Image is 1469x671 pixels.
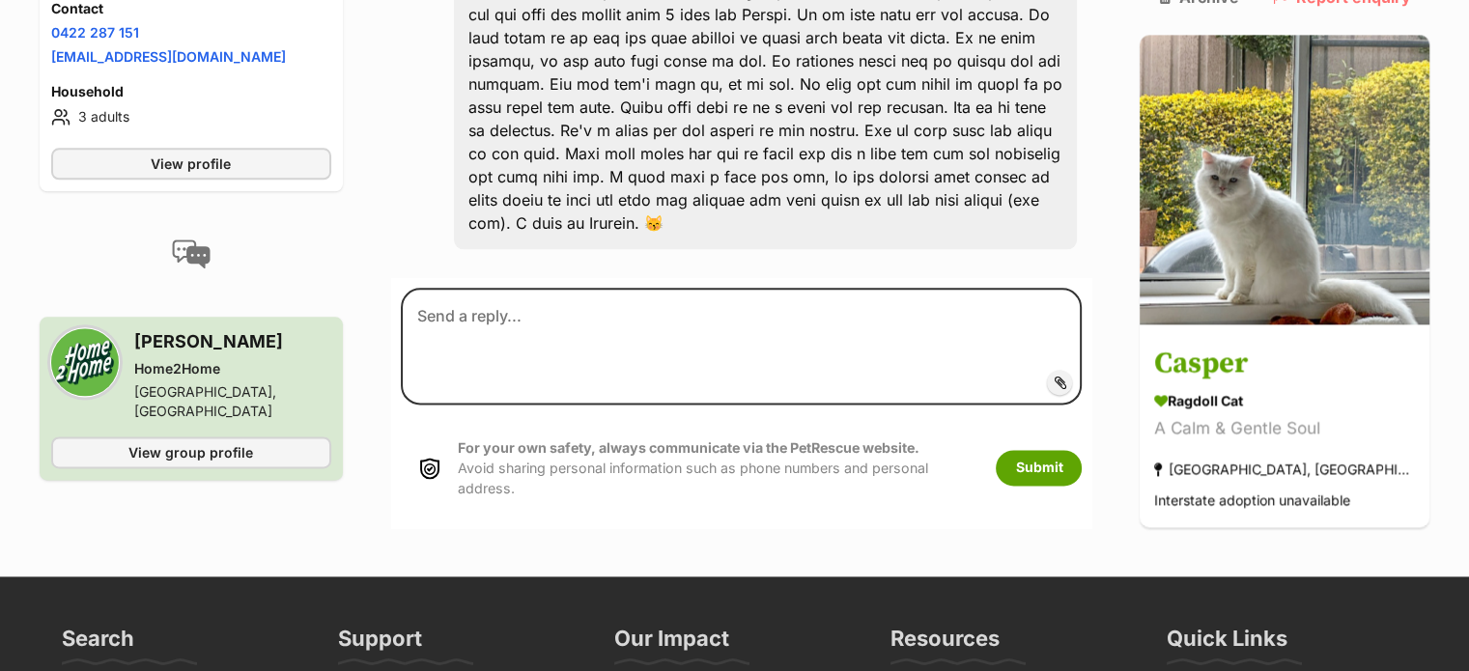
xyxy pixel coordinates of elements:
h3: Quick Links [1167,625,1287,663]
h3: Our Impact [614,625,729,663]
a: View group profile [51,436,331,468]
img: Casper [1140,35,1429,324]
img: conversation-icon-4a6f8262b818ee0b60e3300018af0b2d0b884aa5de6e9bcb8d3d4eeb1a70a7c4.svg [172,239,211,268]
strong: For your own safety, always communicate via the PetRescue website. [458,439,919,456]
div: Ragdoll Cat [1154,391,1415,411]
h3: Resources [890,625,1000,663]
span: Interstate adoption unavailable [1154,492,1350,509]
p: Avoid sharing personal information such as phone numbers and personal address. [458,437,976,499]
a: Casper Ragdoll Cat A Calm & Gentle Soul [GEOGRAPHIC_DATA], [GEOGRAPHIC_DATA] Interstate adoption ... [1140,328,1429,528]
button: Submit [996,450,1082,485]
div: [GEOGRAPHIC_DATA], [GEOGRAPHIC_DATA] [134,382,331,421]
a: [EMAIL_ADDRESS][DOMAIN_NAME] [51,48,286,65]
a: 0422 287 151 [51,24,139,41]
h3: [PERSON_NAME] [134,328,331,355]
li: 3 adults [51,105,331,128]
span: View group profile [128,442,253,462]
h3: Casper [1154,343,1415,386]
div: Home2Home [134,359,331,378]
h4: Household [51,82,331,101]
span: View profile [151,154,231,174]
div: [GEOGRAPHIC_DATA], [GEOGRAPHIC_DATA] [1154,457,1415,483]
img: Home2Home profile pic [51,328,119,396]
div: A Calm & Gentle Soul [1154,416,1415,442]
h3: Support [338,625,422,663]
a: View profile [51,148,331,180]
h3: Search [62,625,134,663]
